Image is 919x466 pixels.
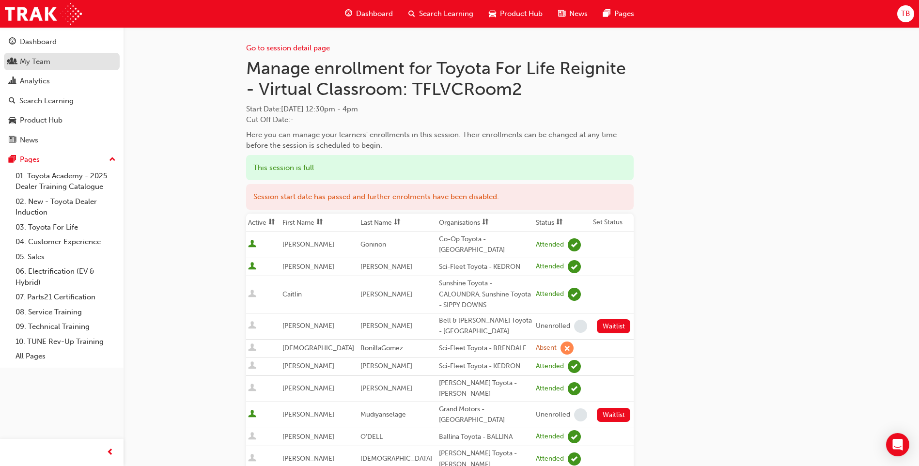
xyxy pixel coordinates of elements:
[20,115,62,126] div: Product Hub
[20,154,40,165] div: Pages
[597,319,630,333] button: Waitlist
[282,240,334,249] span: [PERSON_NAME]
[439,315,532,337] div: Bell & [PERSON_NAME] Toyota - [GEOGRAPHIC_DATA]
[886,433,909,456] div: Open Intercom Messenger
[574,320,587,333] span: learningRecordVerb_NONE-icon
[246,214,280,232] th: Toggle SortBy
[268,218,275,227] span: sorting-icon
[408,8,415,20] span: search-icon
[536,362,564,371] div: Attended
[246,129,634,151] div: Here you can manage your learners' enrollments in this session. Their enrollments can be changed ...
[568,382,581,395] span: learningRecordVerb_ATTEND-icon
[246,155,634,181] div: This session is full
[12,234,120,249] a: 04. Customer Experience
[246,58,634,100] h1: Manage enrollment for Toyota For Life Reignite - Virtual Classroom: TFLVCRoom2
[248,262,256,272] span: User is active
[360,263,412,271] span: [PERSON_NAME]
[12,349,120,364] a: All Pages
[536,454,564,464] div: Attended
[248,321,256,331] span: User is inactive
[12,169,120,194] a: 01. Toyota Academy - 2025 Dealer Training Catalogue
[439,278,532,311] div: Sunshine Toyota - CALOUNDRA, Sunshine Toyota - SIPPY DOWNS
[9,116,16,125] span: car-icon
[5,3,82,25] img: Trak
[439,262,532,273] div: Sci-Fleet Toyota - KEDRON
[401,4,481,24] a: search-iconSearch Learning
[360,454,432,463] span: [DEMOGRAPHIC_DATA]
[345,8,352,20] span: guage-icon
[20,56,50,67] div: My Team
[20,36,57,47] div: Dashboard
[282,322,334,330] span: [PERSON_NAME]
[574,408,587,421] span: learningRecordVerb_NONE-icon
[248,454,256,464] span: User is inactive
[550,4,595,24] a: news-iconNews
[4,72,120,90] a: Analytics
[439,343,532,354] div: Sci-Fleet Toyota - BRENDALE
[439,404,532,426] div: Grand Motors - [GEOGRAPHIC_DATA]
[360,290,412,298] span: [PERSON_NAME]
[439,378,532,400] div: [PERSON_NAME] Toyota - [PERSON_NAME]
[536,384,564,393] div: Attended
[536,240,564,249] div: Attended
[282,344,354,352] span: [DEMOGRAPHIC_DATA]
[246,115,294,124] span: Cut Off Date : -
[360,344,403,352] span: BonillaGomez
[536,262,564,271] div: Attended
[9,97,16,106] span: search-icon
[568,288,581,301] span: learningRecordVerb_ATTEND-icon
[12,290,120,305] a: 07. Parts21 Certification
[595,4,642,24] a: pages-iconPages
[4,92,120,110] a: Search Learning
[248,343,256,353] span: User is inactive
[597,408,630,422] button: Waitlist
[556,218,563,227] span: sorting-icon
[12,249,120,264] a: 05. Sales
[248,384,256,393] span: User is inactive
[439,234,532,256] div: Co-Op Toyota - [GEOGRAPHIC_DATA]
[9,77,16,86] span: chart-icon
[4,53,120,71] a: My Team
[4,131,120,149] a: News
[568,452,581,466] span: learningRecordVerb_ATTEND-icon
[439,361,532,372] div: Sci-Fleet Toyota - KEDRON
[4,31,120,151] button: DashboardMy TeamAnalyticsSearch LearningProduct HubNews
[536,343,557,353] div: Absent
[439,432,532,443] div: Ballina Toyota - BALLINA
[12,319,120,334] a: 09. Technical Training
[246,44,330,52] a: Go to session detail page
[248,410,256,419] span: User is active
[12,305,120,320] a: 08. Service Training
[248,432,256,442] span: User is inactive
[419,8,473,19] span: Search Learning
[19,95,74,107] div: Search Learning
[360,362,412,370] span: [PERSON_NAME]
[281,105,358,113] span: [DATE] 12:30pm - 4pm
[536,410,570,419] div: Unenrolled
[360,433,383,441] span: O'DELL
[482,218,489,227] span: sorting-icon
[12,220,120,235] a: 03. Toyota For Life
[358,214,437,232] th: Toggle SortBy
[107,447,114,459] span: prev-icon
[558,8,565,20] span: news-icon
[9,38,16,47] span: guage-icon
[9,155,16,164] span: pages-icon
[4,151,120,169] button: Pages
[489,8,496,20] span: car-icon
[536,322,570,331] div: Unenrolled
[4,33,120,51] a: Dashboard
[614,8,634,19] span: Pages
[20,135,38,146] div: News
[569,8,588,19] span: News
[437,214,534,232] th: Toggle SortBy
[9,58,16,66] span: people-icon
[603,8,610,20] span: pages-icon
[568,430,581,443] span: learningRecordVerb_ATTEND-icon
[248,290,256,299] span: User is inactive
[12,194,120,220] a: 02. New - Toyota Dealer Induction
[282,263,334,271] span: [PERSON_NAME]
[394,218,401,227] span: sorting-icon
[481,4,550,24] a: car-iconProduct Hub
